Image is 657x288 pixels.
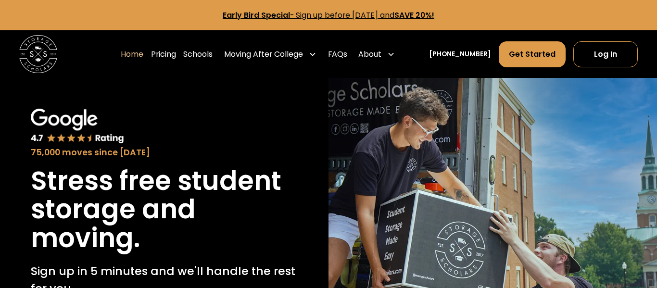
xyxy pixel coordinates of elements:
[358,49,381,60] div: About
[183,41,213,67] a: Schools
[151,41,176,67] a: Pricing
[394,10,434,21] strong: SAVE 20%!
[328,41,347,67] a: FAQs
[429,49,491,59] a: [PHONE_NUMBER]
[223,10,290,21] strong: Early Bird Special
[31,146,298,159] div: 75,000 moves since [DATE]
[499,41,566,67] a: Get Started
[223,10,434,21] a: Early Bird Special- Sign up before [DATE] andSAVE 20%!
[31,167,298,253] h1: Stress free student storage and moving.
[31,109,124,144] img: Google 4.7 star rating
[224,49,303,60] div: Moving After College
[19,35,57,73] img: Storage Scholars main logo
[121,41,143,67] a: Home
[573,41,638,67] a: Log In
